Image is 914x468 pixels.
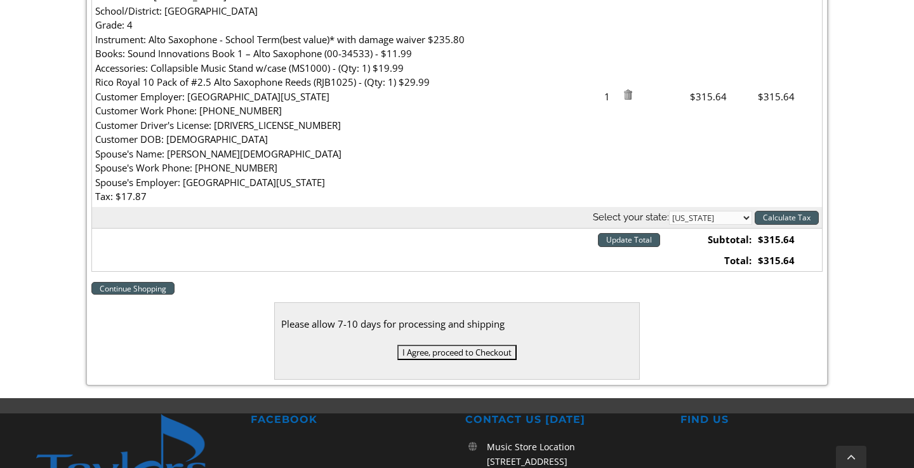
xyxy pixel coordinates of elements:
[465,413,663,427] h2: CONTACT US [DATE]
[680,413,878,427] h2: FIND US
[755,211,819,225] input: Calculate Tax
[669,211,752,225] select: State billing address
[91,282,175,295] a: Continue Shopping
[251,413,449,427] h2: FACEBOOK
[687,229,755,250] td: Subtotal:
[755,229,822,250] td: $315.64
[397,345,517,360] input: I Agree, proceed to Checkout
[598,90,620,104] span: 1
[623,90,633,103] a: Remove item from cart
[92,207,822,229] th: Select your state:
[281,316,633,332] div: Please allow 7-10 days for processing and shipping
[598,233,660,247] input: Update Total
[755,250,822,271] td: $315.64
[623,90,633,100] img: Remove Item
[687,250,755,271] td: Total:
